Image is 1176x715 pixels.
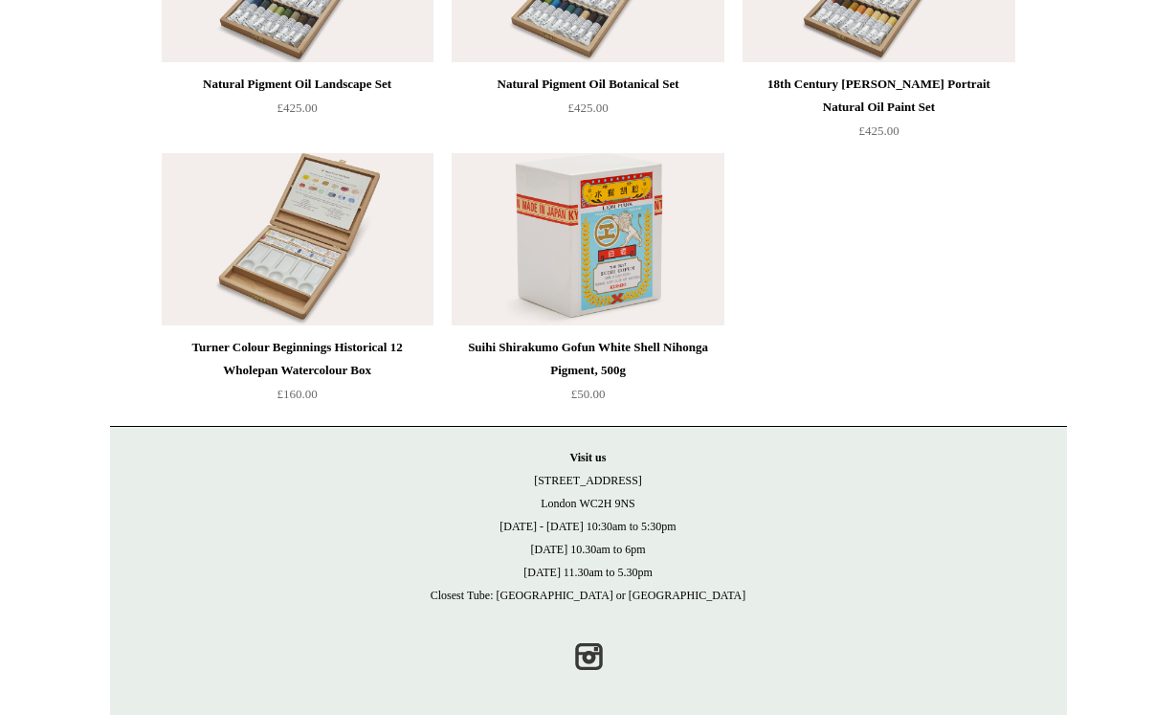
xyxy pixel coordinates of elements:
span: £50.00 [571,387,606,401]
div: Suihi Shirakumo Gofun White Shell Nihonga Pigment, 500g [456,336,719,382]
span: £160.00 [277,387,317,401]
span: £425.00 [858,123,899,138]
a: Instagram [567,636,610,678]
a: Natural Pigment Oil Botanical Set £425.00 [452,73,723,151]
a: Natural Pigment Oil Landscape Set £425.00 [162,73,433,151]
a: 18th Century [PERSON_NAME] Portrait Natural Oil Paint Set £425.00 [743,73,1014,151]
a: Suihi Shirakumo Gofun White Shell Nihonga Pigment, 500g Suihi Shirakumo Gofun White Shell Nihonga... [452,153,723,325]
a: Turner Colour Beginnings Historical 12 Wholepan Watercolour Box £160.00 [162,336,433,414]
div: Natural Pigment Oil Landscape Set [166,73,429,96]
a: Suihi Shirakumo Gofun White Shell Nihonga Pigment, 500g £50.00 [452,336,723,414]
img: Suihi Shirakumo Gofun White Shell Nihonga Pigment, 500g [452,153,723,325]
a: Turner Colour Beginnings Historical 12 Wholepan Watercolour Box Turner Colour Beginnings Historic... [162,153,433,325]
div: Natural Pigment Oil Botanical Set [456,73,719,96]
p: [STREET_ADDRESS] London WC2H 9NS [DATE] - [DATE] 10:30am to 5:30pm [DATE] 10.30am to 6pm [DATE] 1... [129,446,1048,607]
span: £425.00 [277,101,317,115]
div: 18th Century [PERSON_NAME] Portrait Natural Oil Paint Set [747,73,1010,119]
span: £425.00 [567,101,608,115]
strong: Visit us [570,451,607,464]
img: Turner Colour Beginnings Historical 12 Wholepan Watercolour Box [162,153,433,325]
div: Turner Colour Beginnings Historical 12 Wholepan Watercolour Box [166,336,429,382]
